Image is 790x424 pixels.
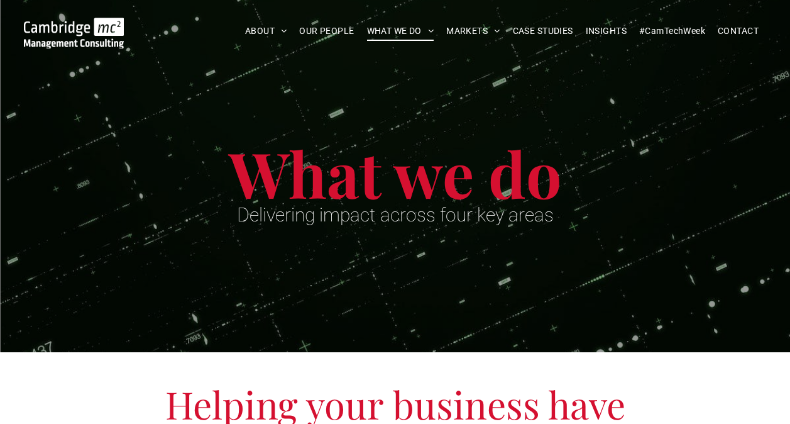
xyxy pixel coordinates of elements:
span: What we do [229,131,562,215]
a: OUR PEOPLE [293,21,360,41]
img: Cambridge MC Logo [24,18,124,48]
span: Delivering impact across four key areas [237,204,554,226]
a: CASE STUDIES [507,21,579,41]
a: Your Business Transformed | Cambridge Management Consulting [24,20,124,33]
a: ABOUT [239,21,294,41]
a: INSIGHTS [579,21,633,41]
a: CONTACT [711,21,765,41]
a: WHAT WE DO [361,21,441,41]
a: #CamTechWeek [633,21,711,41]
a: MARKETS [440,21,506,41]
